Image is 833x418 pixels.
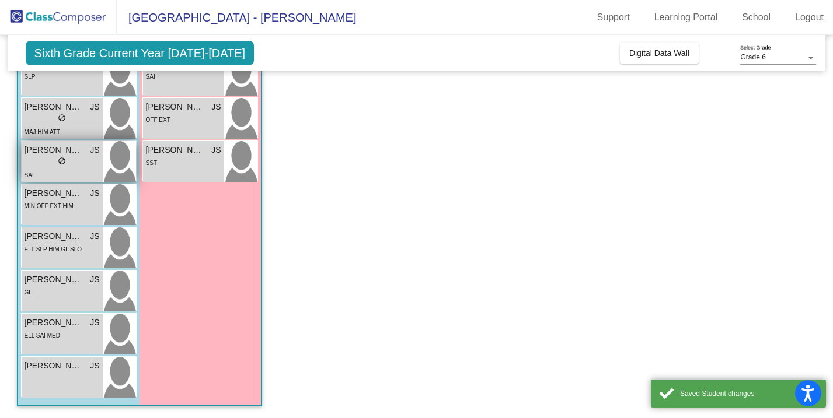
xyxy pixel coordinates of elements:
[25,187,83,199] span: [PERSON_NAME]
[117,8,356,27] span: [GEOGRAPHIC_DATA] - [PERSON_NAME]
[620,43,699,64] button: Digital Data Wall
[25,129,60,135] span: MAJ HIM ATT
[25,246,82,252] span: ELL SLP HIM GL SLO
[146,160,157,166] span: SST
[645,8,727,27] a: Learning Portal
[211,144,221,156] span: JS
[58,114,66,122] span: do_not_disturb_alt
[25,317,83,329] span: [PERSON_NAME] [PERSON_NAME]
[90,360,99,372] span: JS
[25,360,83,372] span: [PERSON_NAME]
[146,101,204,113] span: [PERSON_NAME]
[90,273,99,286] span: JS
[25,73,36,80] span: SLP
[25,230,83,243] span: [PERSON_NAME]
[90,144,99,156] span: JS
[90,101,99,113] span: JS
[680,388,817,399] div: Saved Student changes
[146,73,155,80] span: SAI
[25,144,83,156] span: [PERSON_NAME]
[25,203,74,209] span: MIN OFF EXT HIM
[146,144,204,156] span: [PERSON_NAME]
[740,53,765,61] span: Grade 6
[25,332,60,339] span: ELL SAI MED
[733,8,780,27] a: School
[58,157,66,165] span: do_not_disturb_alt
[588,8,639,27] a: Support
[25,289,32,296] span: GL
[26,41,255,65] span: Sixth Grade Current Year [DATE]-[DATE]
[786,8,833,27] a: Logout
[25,273,83,286] span: [PERSON_NAME]
[25,172,34,178] span: SAI
[211,101,221,113] span: JS
[90,187,99,199] span: JS
[629,48,689,58] span: Digital Data Wall
[90,230,99,243] span: JS
[90,317,99,329] span: JS
[25,101,83,113] span: [PERSON_NAME] [PERSON_NAME]
[146,117,170,123] span: OFF EXT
